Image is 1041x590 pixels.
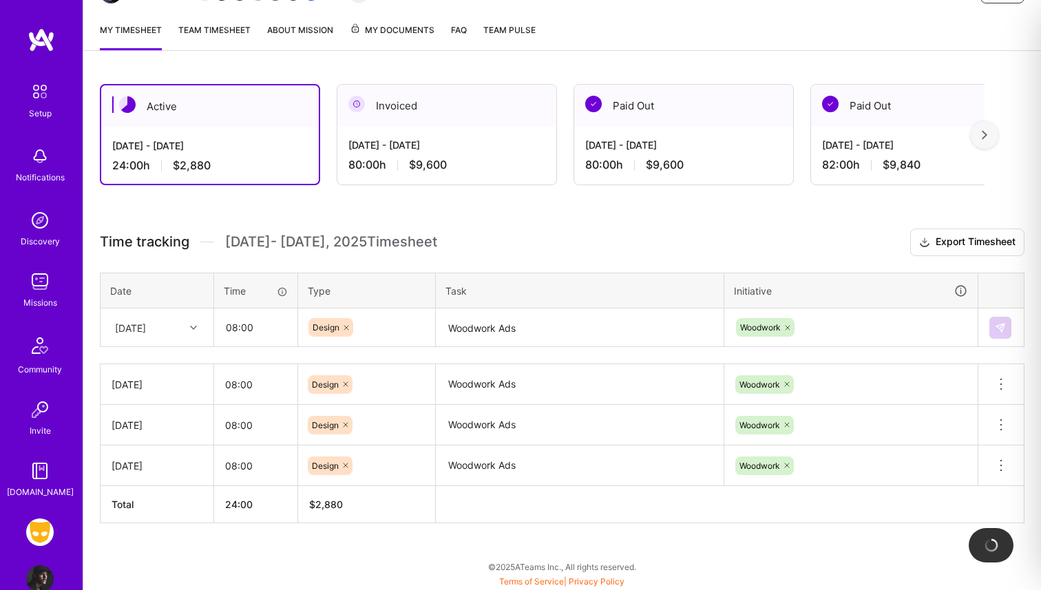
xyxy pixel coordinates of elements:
[173,158,211,173] span: $2,880
[26,396,54,423] img: Invite
[25,77,54,106] img: setup
[437,447,722,485] textarea: Woodwork Ads
[822,158,1019,172] div: 82:00 h
[214,407,297,443] input: HH:MM
[23,518,57,546] a: Grindr: Design
[499,576,564,587] a: Terms of Service
[437,310,722,346] textarea: Woodwork Ads
[112,418,202,432] div: [DATE]
[101,85,319,127] div: Active
[21,234,60,249] div: Discovery
[822,96,839,112] img: Paid Out
[585,158,782,172] div: 80:00 h
[26,518,54,546] img: Grindr: Design
[348,138,545,152] div: [DATE] - [DATE]
[7,485,74,499] div: [DOMAIN_NAME]
[350,23,434,38] span: My Documents
[995,322,1006,333] img: Submit
[112,138,308,153] div: [DATE] - [DATE]
[312,379,339,390] span: Design
[437,406,722,444] textarea: Woodwork Ads
[312,420,339,430] span: Design
[739,461,780,471] span: Woodwork
[989,317,1013,339] div: null
[298,273,436,308] th: Type
[740,322,781,333] span: Woodwork
[883,158,921,172] span: $9,840
[312,461,339,471] span: Design
[646,158,684,172] span: $9,600
[451,23,467,50] a: FAQ
[214,486,298,523] th: 24:00
[313,322,339,333] span: Design
[811,85,1030,127] div: Paid Out
[112,459,202,473] div: [DATE]
[23,295,57,310] div: Missions
[100,23,162,50] a: My timesheet
[23,329,56,362] img: Community
[734,283,968,299] div: Initiative
[585,138,782,152] div: [DATE] - [DATE]
[26,207,54,234] img: discovery
[26,268,54,295] img: teamwork
[16,170,65,185] div: Notifications
[100,233,189,251] span: Time tracking
[267,23,333,50] a: About Mission
[499,576,624,587] span: |
[115,320,146,335] div: [DATE]
[225,233,437,251] span: [DATE] - [DATE] , 2025 Timesheet
[739,379,780,390] span: Woodwork
[30,423,51,438] div: Invite
[348,96,365,112] img: Invoiced
[337,85,556,127] div: Invoiced
[224,284,288,298] div: Time
[982,130,987,140] img: right
[214,366,297,403] input: HH:MM
[28,28,55,52] img: logo
[178,23,251,50] a: Team timesheet
[101,273,214,308] th: Date
[409,158,447,172] span: $9,600
[83,549,1041,584] div: © 2025 ATeams Inc., All rights reserved.
[190,324,197,331] i: icon Chevron
[350,23,434,50] a: My Documents
[483,23,536,50] a: Team Pulse
[112,377,202,392] div: [DATE]
[101,486,214,523] th: Total
[119,96,136,113] img: Active
[26,143,54,170] img: bell
[18,362,62,377] div: Community
[215,309,297,346] input: HH:MM
[26,457,54,485] img: guide book
[214,447,297,484] input: HH:MM
[822,138,1019,152] div: [DATE] - [DATE]
[919,235,930,250] i: icon Download
[309,498,343,510] span: $ 2,880
[982,536,1000,554] img: loading
[574,85,793,127] div: Paid Out
[436,273,724,308] th: Task
[585,96,602,112] img: Paid Out
[910,229,1024,256] button: Export Timesheet
[29,106,52,120] div: Setup
[348,158,545,172] div: 80:00 h
[739,420,780,430] span: Woodwork
[437,366,722,403] textarea: Woodwork Ads
[112,158,308,173] div: 24:00 h
[569,576,624,587] a: Privacy Policy
[483,25,536,35] span: Team Pulse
